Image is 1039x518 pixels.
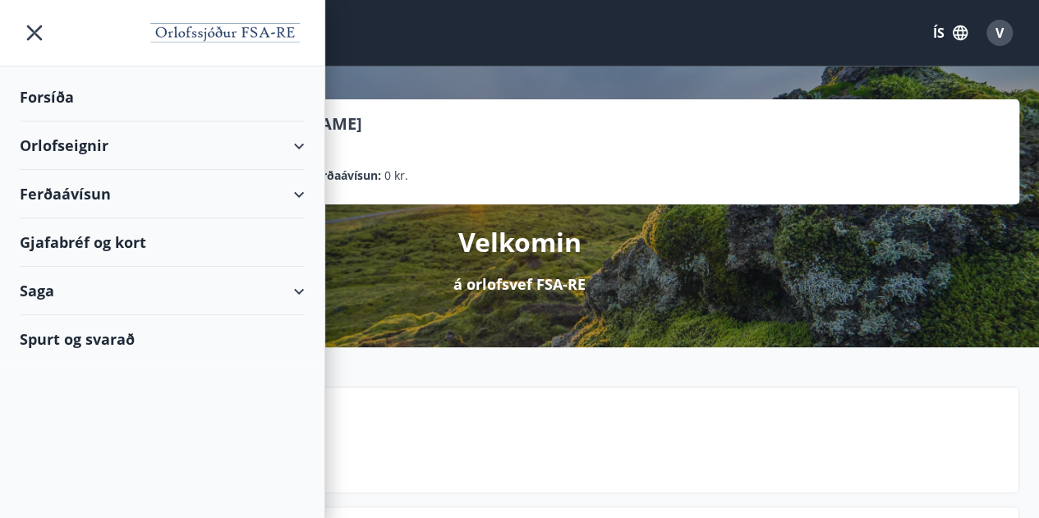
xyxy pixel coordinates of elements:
[20,315,305,363] div: Spurt og svarað
[309,167,381,185] p: Ferðaávísun :
[20,18,49,48] button: menu
[453,273,586,295] p: á orlofsvef FSA-RE
[20,170,305,218] div: Ferðaávísun
[980,13,1019,53] button: V
[140,429,1005,456] p: Næstu helgi
[20,267,305,315] div: Saga
[384,167,408,185] span: 0 kr.
[145,18,305,51] img: union_logo
[995,24,1004,42] span: V
[20,121,305,170] div: Orlofseignir
[458,224,582,260] p: Velkomin
[924,18,977,48] button: ÍS
[20,73,305,121] div: Forsíða
[20,218,305,267] div: Gjafabréf og kort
